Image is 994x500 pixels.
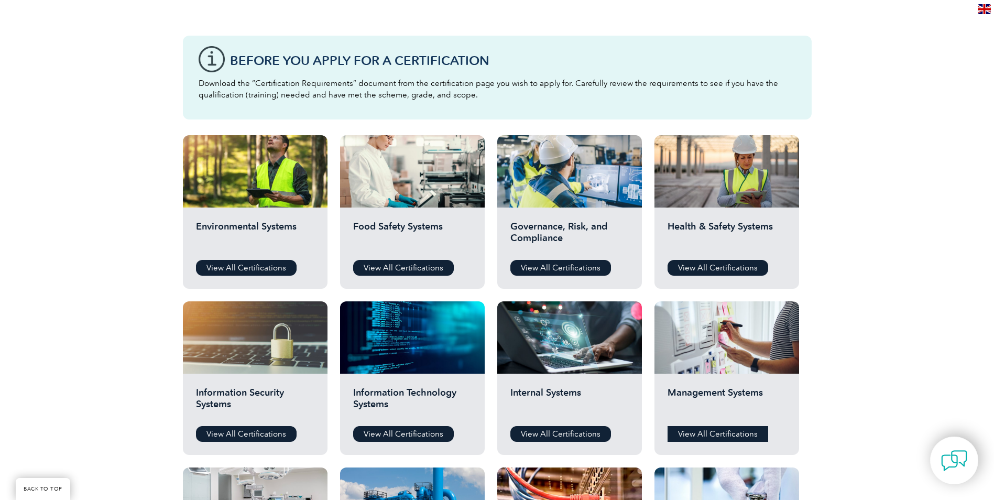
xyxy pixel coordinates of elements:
[199,78,796,101] p: Download the “Certification Requirements” document from the certification page you wish to apply ...
[941,448,967,474] img: contact-chat.png
[353,426,454,442] a: View All Certifications
[668,260,768,276] a: View All Certifications
[668,426,768,442] a: View All Certifications
[353,387,472,418] h2: Information Technology Systems
[230,54,796,67] h3: Before You Apply For a Certification
[196,260,297,276] a: View All Certifications
[196,387,314,418] h2: Information Security Systems
[16,478,70,500] a: BACK TO TOP
[510,260,611,276] a: View All Certifications
[353,221,472,252] h2: Food Safety Systems
[353,260,454,276] a: View All Certifications
[668,387,786,418] h2: Management Systems
[978,4,991,14] img: en
[510,387,629,418] h2: Internal Systems
[196,221,314,252] h2: Environmental Systems
[510,426,611,442] a: View All Certifications
[510,221,629,252] h2: Governance, Risk, and Compliance
[668,221,786,252] h2: Health & Safety Systems
[196,426,297,442] a: View All Certifications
